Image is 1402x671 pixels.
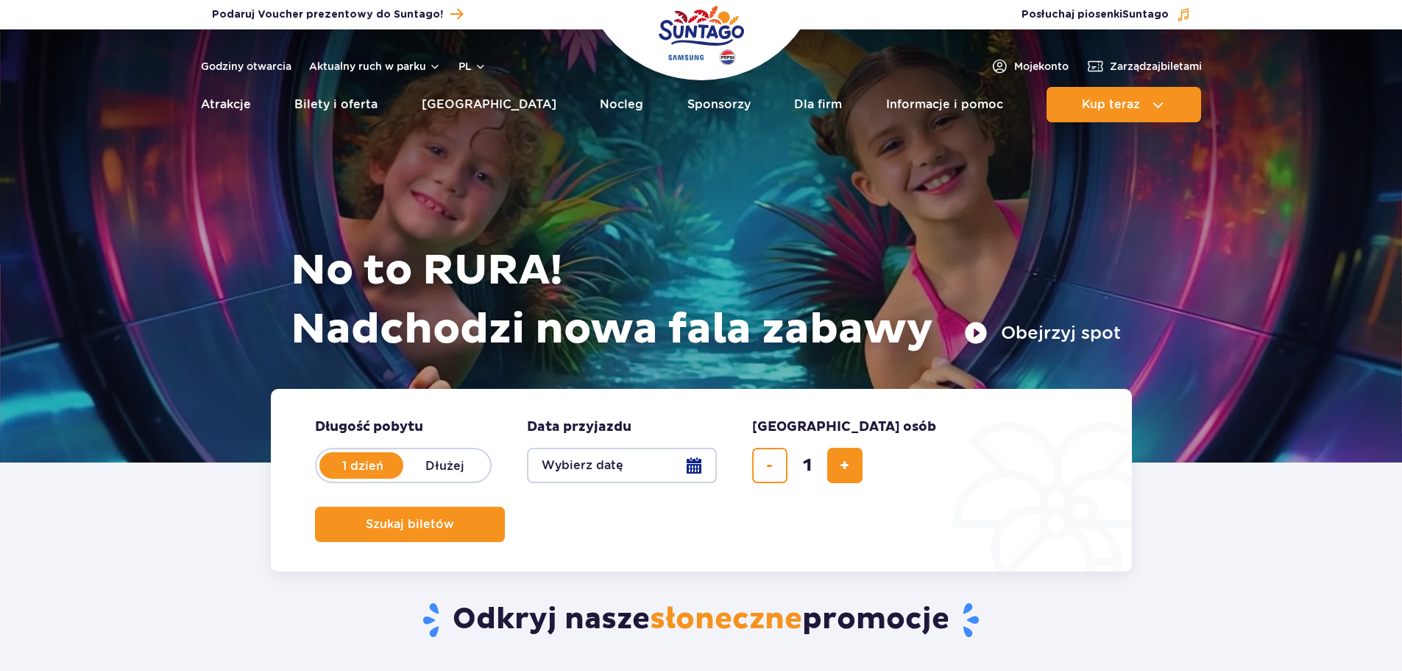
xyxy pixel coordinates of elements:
[422,87,556,122] a: [GEOGRAPHIC_DATA]
[212,4,463,24] a: Podaruj Voucher prezentowy do Suntago!
[827,448,863,483] button: dodaj bilet
[309,60,441,72] button: Aktualny ruch w parku
[291,242,1121,359] h1: No to RURA! Nadchodzi nowa fala zabawy
[1014,59,1069,74] span: Moje konto
[271,389,1132,572] form: Planowanie wizyty w Park of Poland
[527,448,717,483] button: Wybierz datę
[752,448,787,483] button: usuń bilet
[315,507,505,542] button: Szukaj biletów
[687,87,751,122] a: Sponsorzy
[1022,7,1191,22] button: Posłuchaj piosenkiSuntago
[886,87,1003,122] a: Informacje i pomoc
[403,450,487,481] label: Dłużej
[991,57,1069,75] a: Mojekonto
[315,418,423,436] span: Długość pobytu
[201,59,291,74] a: Godziny otwarcia
[321,450,405,481] label: 1 dzień
[1047,87,1201,122] button: Kup teraz
[1122,10,1169,20] span: Suntago
[1022,7,1169,22] span: Posłuchaj piosenki
[294,87,378,122] a: Bilety i oferta
[366,518,454,531] span: Szukaj biletów
[650,601,802,638] span: słoneczne
[201,87,251,122] a: Atrakcje
[527,418,631,436] span: Data przyjazdu
[459,59,486,74] button: pl
[964,321,1121,345] button: Obejrzyj spot
[212,7,443,22] span: Podaruj Voucher prezentowy do Suntago!
[270,601,1132,639] h2: Odkryj nasze promocje
[1082,98,1140,111] span: Kup teraz
[1110,59,1202,74] span: Zarządzaj biletami
[790,448,825,483] input: liczba biletów
[752,418,936,436] span: [GEOGRAPHIC_DATA] osób
[794,87,842,122] a: Dla firm
[600,87,643,122] a: Nocleg
[1086,57,1202,75] a: Zarządzajbiletami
